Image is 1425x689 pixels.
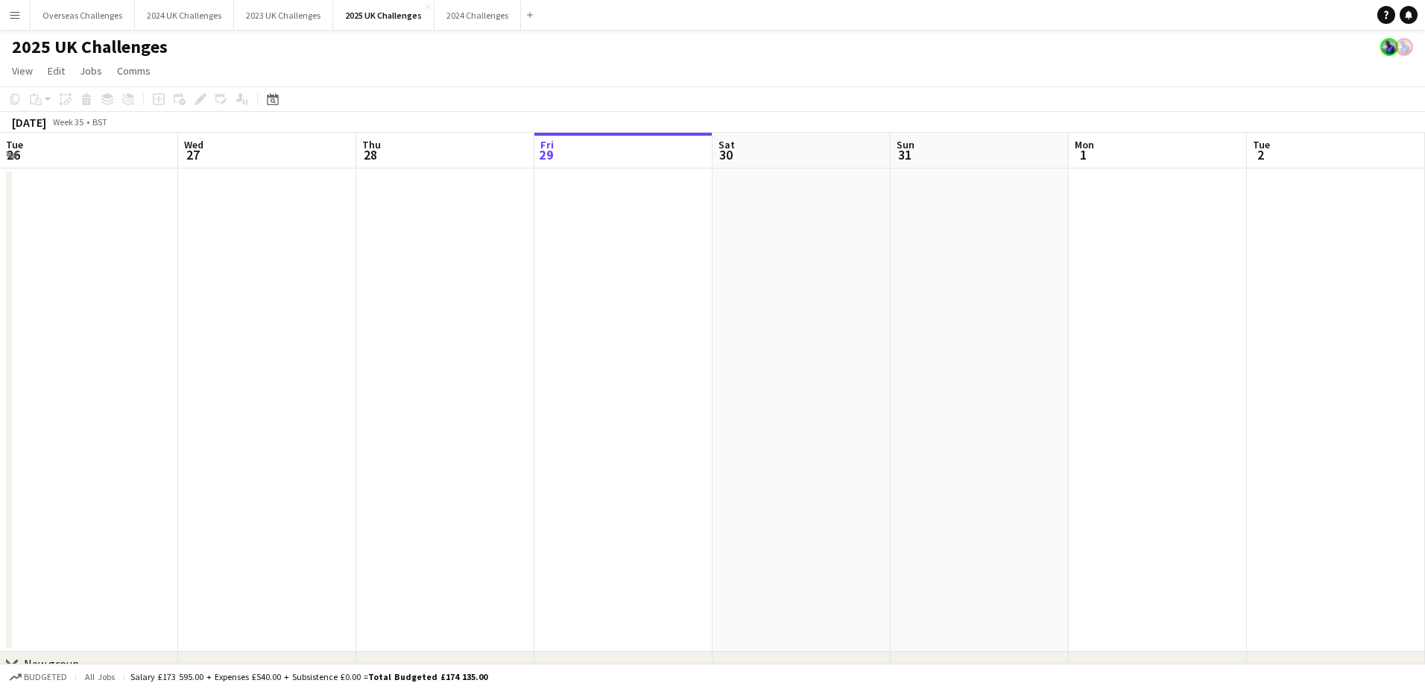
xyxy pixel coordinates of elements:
span: All jobs [82,671,118,682]
span: Comms [117,64,151,78]
span: 28 [360,146,381,163]
span: 31 [894,146,914,163]
button: Overseas Challenges [31,1,135,30]
span: Jobs [80,64,102,78]
button: 2024 UK Challenges [135,1,234,30]
span: Tue [1253,138,1270,151]
span: Total Budgeted £174 135.00 [368,671,487,682]
span: Thu [362,138,381,151]
div: [DATE] [12,115,46,130]
span: 1 [1072,146,1094,163]
a: Comms [111,61,157,81]
span: 29 [538,146,554,163]
h1: 2025 UK Challenges [12,36,168,58]
span: Edit [48,64,65,78]
span: Fri [540,138,554,151]
span: Wed [184,138,203,151]
span: 2 [1251,146,1270,163]
span: Tue [6,138,23,151]
div: New group [24,656,79,671]
a: Edit [42,61,71,81]
span: 26 [4,146,23,163]
span: 27 [182,146,203,163]
app-user-avatar: Andy Baker [1380,38,1398,56]
button: 2024 Challenges [435,1,521,30]
button: Budgeted [7,669,69,685]
a: Jobs [74,61,108,81]
div: BST [92,116,107,128]
div: Salary £173 595.00 + Expenses £540.00 + Subsistence £0.00 = [130,671,487,682]
button: 2025 UK Challenges [333,1,435,30]
span: View [12,64,33,78]
a: View [6,61,39,81]
button: 2023 UK Challenges [234,1,333,30]
span: 30 [716,146,735,163]
span: Mon [1075,138,1094,151]
app-user-avatar: Andy Baker [1395,38,1413,56]
span: Week 35 [49,116,86,128]
span: Sat [718,138,735,151]
span: Budgeted [24,672,67,682]
span: Sun [897,138,914,151]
